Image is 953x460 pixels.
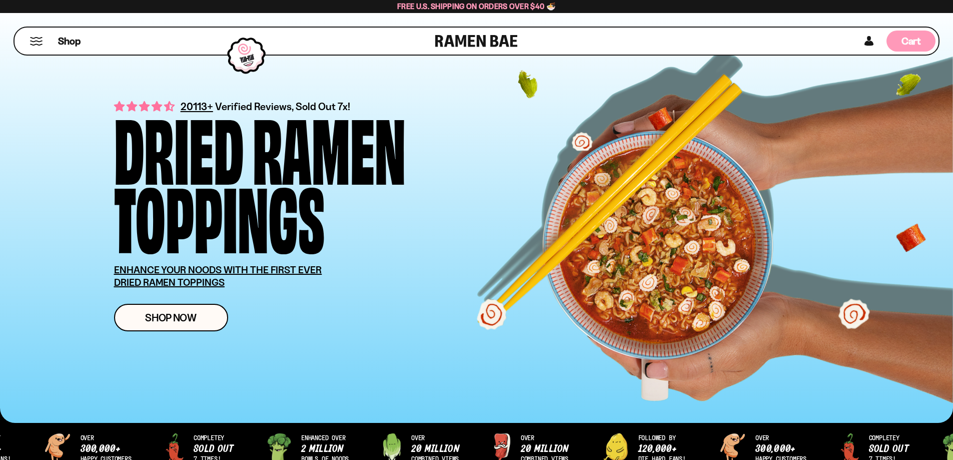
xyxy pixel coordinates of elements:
button: Mobile Menu Trigger [30,37,43,46]
div: Toppings [114,180,325,249]
div: Dried [114,112,244,180]
span: Shop Now [145,312,197,323]
div: Cart [886,28,935,55]
span: Shop [58,35,81,48]
a: Shop Now [114,304,228,331]
span: Cart [901,35,921,47]
a: Shop [58,31,81,52]
span: Free U.S. Shipping on Orders over $40 🍜 [397,2,556,11]
div: Ramen [253,112,406,180]
u: ENHANCE YOUR NOODS WITH THE FIRST EVER DRIED RAMEN TOPPINGS [114,264,322,288]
